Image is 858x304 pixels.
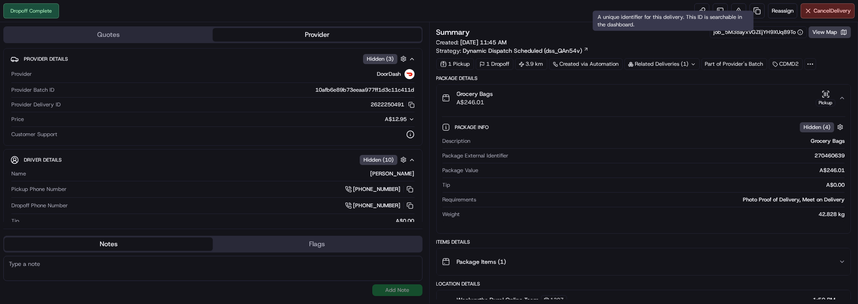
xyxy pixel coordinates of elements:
[360,155,409,165] button: Hidden (10)
[436,46,589,55] div: Strategy:
[463,46,589,55] a: Dynamic Dispatch Scheduled (dss_QAn54v)
[443,211,460,218] span: Weight
[463,46,582,55] span: Dynamic Dispatch Scheduled (dss_QAn54v)
[10,153,415,167] button: Driver DetailsHidden (10)
[769,58,803,70] div: CDMD2
[11,202,68,209] span: Dropoff Phone Number
[213,237,421,251] button: Flags
[23,217,415,225] div: A$0.00
[593,11,753,31] div: A unique identifier for this delivery. This ID is searchable in the dashboard.
[11,131,57,138] span: Customer Support
[8,180,23,195] img: 1736555255976-a54dd68f-1ca7-489b-9aae-adbdc363a1c4
[816,90,835,106] button: Pickup
[443,196,477,204] span: Requirements
[436,58,474,70] div: 1 Pickup
[461,39,507,46] span: [DATE] 11:45 AM
[436,75,851,82] div: Package Details
[11,217,19,225] span: Tip
[549,58,623,70] a: Created via Automation
[11,116,24,123] span: Price
[10,52,415,66] button: Provider DetailsHidden (3)
[443,181,451,189] span: Tip
[11,185,67,193] span: Pickup Phone Number
[71,222,77,229] div: 💻
[455,124,491,131] span: Package Info
[457,258,506,266] span: Package Items ( 1 )
[464,211,845,218] div: 42.828 kg
[29,170,415,178] div: [PERSON_NAME]
[443,167,479,174] span: Package Value
[474,137,845,145] div: Grocery Bags
[801,3,855,18] button: CancelDelivery
[436,28,470,36] h3: Summary
[772,7,794,15] span: Reassign
[437,85,851,111] button: Grocery BagsA$246.01Pickup
[551,296,564,303] span: 1297
[24,157,62,163] span: Driver Details
[345,201,415,210] a: [PHONE_NUMBER]
[405,69,415,79] img: doordash_logo_v2.png
[28,188,106,195] div: We're available if you need us!
[363,156,394,164] span: Hidden ( 10 )
[457,98,493,106] span: A$246.01
[624,58,700,70] div: Related Deliveries (1)
[512,152,845,160] div: 270460639
[813,296,835,304] span: 1:50 PM
[443,152,509,160] span: Package External Identifier
[11,170,26,178] span: Name
[436,38,507,46] span: Created:
[814,7,851,15] span: Cancel Delivery
[213,28,421,41] button: Provider
[436,239,851,245] div: Items Details
[476,58,513,70] div: 1 Dropoff
[341,116,415,123] button: A$12.95
[515,58,547,70] div: 3.9 km
[367,55,394,63] span: Hidden ( 3 )
[67,218,138,233] a: 💻API Documentation
[79,222,134,230] span: API Documentation
[24,56,68,62] span: Provider Details
[8,108,25,125] img: Nash
[800,122,845,132] button: Hidden (4)
[83,242,101,248] span: Pylon
[59,242,101,248] a: Powered byPylon
[11,86,54,94] span: Provider Batch ID
[377,70,401,78] span: DoorDash
[804,124,830,131] span: Hidden ( 4 )
[363,54,409,64] button: Hidden (3)
[28,180,137,188] div: Start new chat
[4,237,213,251] button: Notes
[768,3,797,18] button: Reassign
[11,101,61,108] span: Provider Delivery ID
[142,183,152,193] button: Start new chat
[17,222,64,230] span: Knowledge Base
[22,154,151,163] input: Got a question? Start typing here...
[316,86,415,94] span: 10afb6e89b73eeaa977ff1d3c11c411d
[353,185,401,193] span: [PHONE_NUMBER]
[385,116,407,123] span: A$12.95
[482,167,845,174] div: A$246.01
[8,134,152,147] p: Welcome 👋
[436,281,851,287] div: Location Details
[454,181,845,189] div: A$0.00
[480,196,845,204] div: Photo Proof of Delivery, Meet on Delivery
[714,28,803,36] button: job_5M38ayxVGZEjYH9XUq89To
[371,101,415,108] button: 2622250491
[8,222,15,229] div: 📗
[457,90,493,98] span: Grocery Bags
[437,248,851,275] button: Package Items (1)
[11,70,32,78] span: Provider
[437,111,851,233] div: Grocery BagsA$246.01Pickup
[443,137,471,145] span: Description
[5,218,67,233] a: 📗Knowledge Base
[809,26,851,38] button: View Map
[816,99,835,106] div: Pickup
[345,185,415,194] a: [PHONE_NUMBER]
[457,296,539,304] span: Woolworths Dural Online Team
[4,28,213,41] button: Quotes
